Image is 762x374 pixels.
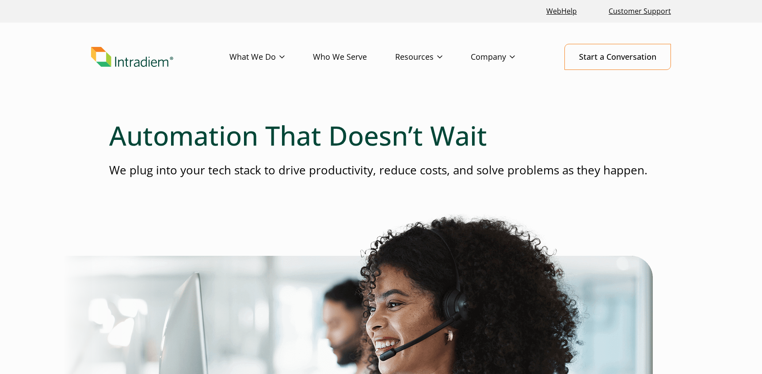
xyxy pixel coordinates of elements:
[564,44,671,70] a: Start a Conversation
[605,2,674,21] a: Customer Support
[229,44,313,70] a: What We Do
[471,44,543,70] a: Company
[395,44,471,70] a: Resources
[109,162,653,178] p: We plug into your tech stack to drive productivity, reduce costs, and solve problems as they happen.
[313,44,395,70] a: Who We Serve
[543,2,580,21] a: Link opens in a new window
[91,47,173,67] img: Intradiem
[109,120,653,151] h1: Automation That Doesn’t Wait
[91,47,229,67] a: Link to homepage of Intradiem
